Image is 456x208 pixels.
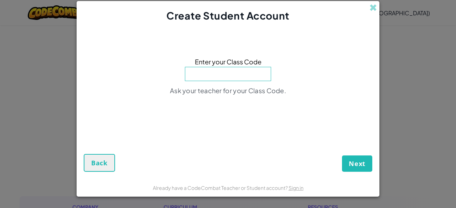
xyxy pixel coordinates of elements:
span: Create Student Account [166,9,289,22]
button: Next [342,155,372,172]
span: Back [91,159,108,167]
a: Sign in [289,185,304,191]
span: Already have a CodeCombat Teacher or Student account? [153,185,289,191]
span: Ask your teacher for your Class Code. [170,86,286,95]
span: Next [349,159,366,168]
button: Back [84,154,115,172]
span: Enter your Class Code [195,57,261,67]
